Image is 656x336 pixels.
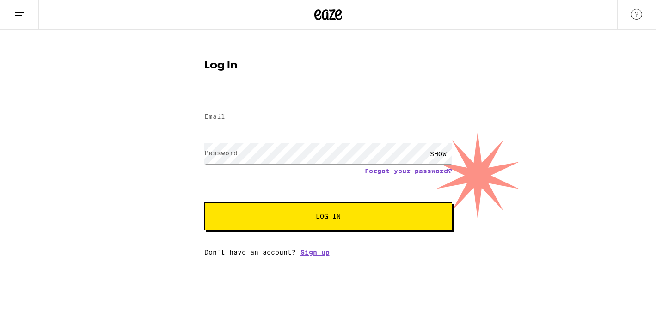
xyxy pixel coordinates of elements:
[204,60,452,71] h1: Log In
[300,249,330,256] a: Sign up
[204,149,238,157] label: Password
[424,143,452,164] div: SHOW
[365,167,452,175] a: Forgot your password?
[204,107,452,128] input: Email
[204,202,452,230] button: Log In
[316,213,341,220] span: Log In
[6,6,67,14] span: Hi. Need any help?
[204,113,225,120] label: Email
[204,249,452,256] div: Don't have an account?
